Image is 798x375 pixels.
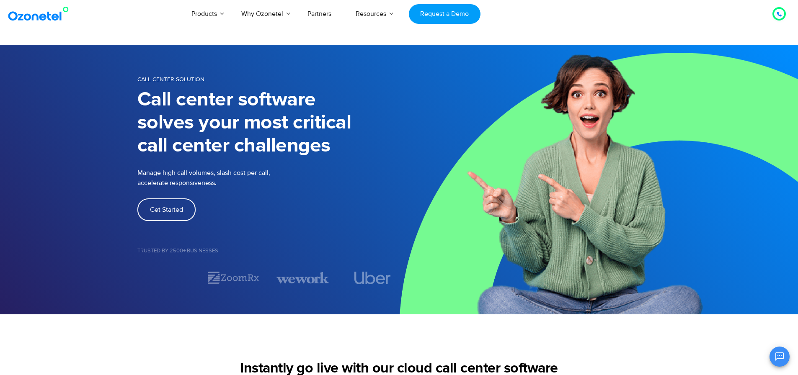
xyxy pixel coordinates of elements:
[770,347,790,367] button: Open chat
[137,168,326,188] p: Manage high call volumes, slash cost per call, accelerate responsiveness.
[276,270,329,285] img: wework
[207,270,260,285] img: zoomrx
[346,272,399,284] div: 4 / 7
[137,270,399,285] div: Image Carousel
[137,198,196,221] a: Get Started
[137,76,204,83] span: Call Center Solution
[276,270,329,285] div: 3 / 7
[137,88,399,157] h1: Call center software solves your most critical call center challenges
[137,248,399,254] h5: Trusted by 2500+ Businesses
[354,272,391,284] img: uber
[409,4,480,24] a: Request a Demo
[207,270,260,285] div: 2 / 7
[150,206,183,213] span: Get Started
[137,273,190,283] div: 1 / 7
